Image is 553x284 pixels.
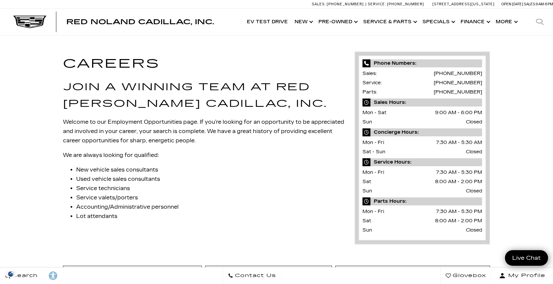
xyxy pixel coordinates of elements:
[362,110,386,115] span: Mon - Sat
[244,9,291,35] a: EV Test Drive
[63,79,345,112] h2: Join a Winning Team at Red [PERSON_NAME] Cadillac, Inc.
[362,99,482,106] span: Sales Hours:
[291,9,315,35] a: New
[509,254,544,262] span: Live Chat
[436,138,482,147] span: 7:30 AM - 5:30 AM
[362,158,482,166] span: Service Hours:
[233,271,276,280] span: Contact Us
[362,89,377,95] span: Parts:
[76,184,345,193] li: Service technicians
[466,147,482,157] span: Closed
[205,266,332,278] a: About Us
[76,165,345,175] li: New vehicle sales consultants
[63,266,202,278] a: Apply Online
[3,270,19,277] img: Opt-Out Icon
[435,177,482,186] span: 8:00 AM - 2:00 PM
[362,149,385,155] span: Sat - Sun
[66,18,214,26] span: Red Noland Cadillac, Inc.
[436,168,482,177] span: 7:30 AM - 5:30 PM
[362,188,372,194] span: Sun
[365,2,426,6] a: Service: [PHONE_NUMBER]
[335,266,490,278] a: Read Our Reviews
[3,270,19,277] section: Click to Open Cookie Consent Modal
[362,59,482,67] span: Phone Numbers:
[327,2,364,6] span: [PHONE_NUMBER]
[315,9,360,35] a: Pre-Owned
[10,271,38,280] span: Search
[362,218,371,224] span: Sat
[434,89,482,95] a: [PHONE_NUMBER]
[312,2,365,6] a: Sales: [PHONE_NUMBER]
[362,209,384,214] span: Mon - Fri
[466,186,482,196] span: Closed
[362,227,372,233] span: Sun
[360,9,419,35] a: Service & Parts
[76,202,345,212] li: Accounting/Administrative personnel
[63,54,345,74] h1: Careers
[63,151,345,160] p: We are always looking for qualified:
[492,9,520,35] button: More
[457,9,492,35] a: Finance
[362,179,371,184] span: Sat
[419,9,457,35] a: Specials
[13,16,46,28] img: Cadillac Dark Logo with Cadillac White Text
[436,207,482,216] span: 7:30 AM - 5:30 PM
[362,170,384,175] span: Mon - Fri
[76,212,345,221] li: Lot attendants
[491,267,553,284] button: Open user profile menu
[76,193,345,202] li: Service valets/porters
[435,108,482,117] span: 9:00 AM - 6:00 PM
[362,71,377,76] span: Sales:
[362,80,382,86] span: Service:
[362,140,384,145] span: Mon - Fri
[434,71,482,76] a: [PHONE_NUMBER]
[66,19,214,25] a: Red Noland Cadillac, Inc.
[368,2,386,6] span: Service:
[440,267,491,284] a: Glovebox
[506,271,545,280] span: My Profile
[434,80,482,86] a: [PHONE_NUMBER]
[501,2,523,6] span: Open [DATE]
[362,128,482,136] span: Concierge Hours:
[362,197,482,205] span: Parts Hours:
[387,2,424,6] span: [PHONE_NUMBER]
[524,2,536,6] span: Sales:
[312,2,326,6] span: Sales:
[432,2,495,6] a: [STREET_ADDRESS][US_STATE]
[76,175,345,184] li: Used vehicle sales consultants
[63,117,345,145] p: Welcome to our Employment Opportunities page. If you’re looking for an opportunity to be apprecia...
[536,2,553,6] span: 9 AM-6 PM
[362,119,372,125] span: Sun
[505,250,548,266] a: Live Chat
[223,267,281,284] a: Contact Us
[435,216,482,226] span: 8:00 AM - 2:00 PM
[466,226,482,235] span: Closed
[466,117,482,127] span: Closed
[451,271,486,280] span: Glovebox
